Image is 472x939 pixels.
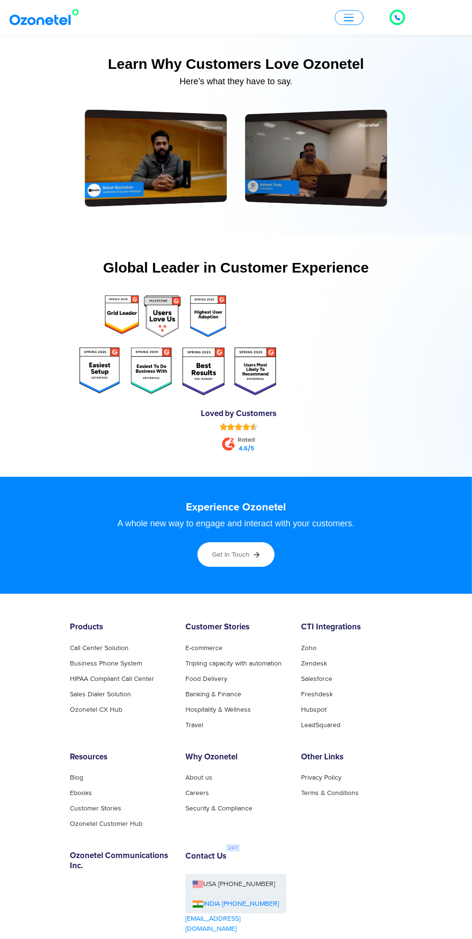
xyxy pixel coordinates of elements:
div: 3 / 6 [85,109,227,207]
h6: Other Links [301,753,402,762]
a: Ebooks [70,790,92,796]
a: Terms & Conditions [301,790,359,796]
div: A whole new way to engage and interact with your customers. [79,519,393,528]
a: Banking & Finance [185,691,241,698]
h6: CTI Integrations [301,623,402,632]
a: E-commerce [185,645,223,652]
a: Hospitality & Wellness [185,706,251,713]
a: Total-Environment.png [245,109,387,207]
a: INDIA [PHONE_NUMBER] [193,899,279,909]
h6: Contact Us [185,852,226,861]
a: Security & Compliance [185,805,252,812]
div: Slides [79,110,393,206]
a: Tripling capacity with automation [185,660,282,667]
a: Ozonetel Customer Hub [70,821,143,827]
a: Zendesk [301,660,327,667]
a: Freshdesk [301,691,333,698]
a: Loved by Customers [201,410,277,418]
a: [EMAIL_ADDRESS][DOMAIN_NAME] [185,913,287,934]
h6: Ozonetel Communications Inc. [70,851,171,871]
a: Food Delivery [185,676,227,682]
img: us-flag.png [193,881,203,888]
h3: Experience Ozonetel [79,501,393,515]
a: HIPAA Compliant Call Center [70,676,154,682]
div: Here’s what they have to say. [79,77,393,86]
h6: Products [70,623,171,632]
a: Call Center Solution [70,645,129,652]
div: Next slide [380,154,388,161]
a: LeadSquared [301,722,341,729]
a: Privacy Policy [301,774,341,781]
div: Global Leader in Customer Experience [79,259,393,276]
a: Salesforce [301,676,332,682]
a: About us [185,774,212,781]
a: Dotpe.png [85,109,227,207]
h6: Resources [70,753,171,762]
h6: Customer Stories [185,623,287,632]
a: Get in touch [197,542,275,567]
a: Business Phone System [70,660,142,667]
a: Travel [185,722,203,729]
a: Zoho [301,645,316,652]
div: 4 / 6 [245,109,387,207]
a: Sales Dialer Solution [70,691,131,698]
a: Careers [185,790,209,796]
a: Hubspot [301,706,327,713]
span: Get in touch [212,550,249,559]
a: USA [PHONE_NUMBER] [185,874,287,894]
a: Ozonetel CX Hub [70,706,122,713]
div: Rated 4.5 out of 5 [220,423,258,430]
h6: Why Ozonetel [185,753,287,762]
a: Blog [70,774,83,781]
img: ind-flag.png [193,900,203,908]
div: Learn Why Customers Love Ozonetel​ [79,55,393,72]
a: Customer Stories [70,805,121,812]
div: Previous slide [84,154,92,161]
